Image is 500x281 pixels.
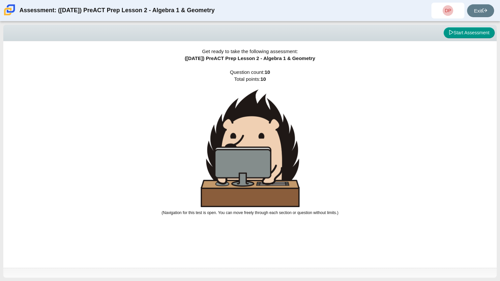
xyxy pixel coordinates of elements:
span: ([DATE]) PreACT Prep Lesson 2 - Algebra 1 & Geometry [185,55,315,61]
span: DP [445,8,451,13]
div: Assessment: ([DATE]) PreACT Prep Lesson 2 - Algebra 1 & Geometry [19,3,215,18]
button: Start Assessment [444,27,495,39]
span: Get ready to take the following assessment: [202,48,298,54]
b: 10 [265,69,270,75]
img: Carmen School of Science & Technology [3,3,16,17]
img: hedgehog-behind-computer-large.png [201,89,300,207]
b: 10 [260,76,266,82]
span: Question count: Total points: [162,69,338,215]
small: (Navigation for this test is open. You can move freely through each section or question without l... [162,210,338,215]
a: Exit [467,4,494,17]
a: Carmen School of Science & Technology [3,12,16,18]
